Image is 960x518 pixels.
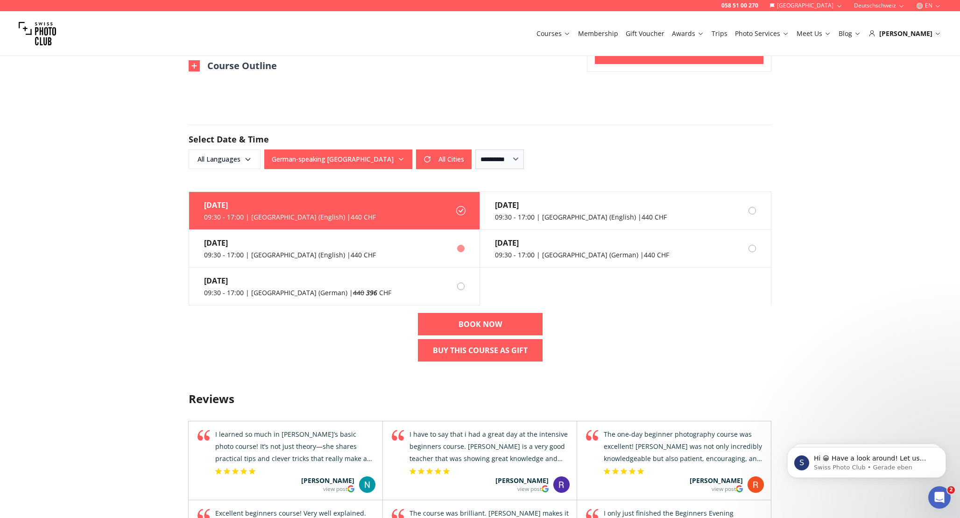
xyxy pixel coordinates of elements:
[712,29,727,38] a: Trips
[366,288,377,297] em: 396
[835,27,865,40] button: Blog
[190,151,259,168] span: All Languages
[626,29,664,38] a: Gift Voucher
[204,213,376,222] div: 09:30 - 17:00 | [GEOGRAPHIC_DATA] (English) | 440 CHF
[495,213,667,222] div: 09:30 - 17:00 | [GEOGRAPHIC_DATA] (English) | 440 CHF
[418,313,543,335] a: BOOK NOW
[731,27,793,40] button: Photo Services
[204,250,376,260] div: 09:30 - 17:00 | [GEOGRAPHIC_DATA] (English) | 440 CHF
[839,29,861,38] a: Blog
[353,288,364,297] span: 440
[189,149,261,169] button: All Languages
[189,391,771,406] h3: Reviews
[574,27,622,40] button: Membership
[773,427,960,493] iframe: Intercom notifications Nachricht
[721,2,758,9] a: 058 51 00 270
[189,60,200,71] img: Outline Close
[416,149,472,169] button: All Cities
[495,199,667,211] div: [DATE]
[735,29,789,38] a: Photo Services
[495,250,669,260] div: 09:30 - 17:00 | [GEOGRAPHIC_DATA] (German) | 440 CHF
[668,27,708,40] button: Awards
[189,133,771,146] h2: Select Date & Time
[264,149,412,169] button: German-speaking [GEOGRAPHIC_DATA]
[204,275,391,286] div: [DATE]
[797,29,831,38] a: Meet Us
[533,27,574,40] button: Courses
[672,29,704,38] a: Awards
[536,29,571,38] a: Courses
[204,237,376,248] div: [DATE]
[708,27,731,40] button: Trips
[947,486,955,494] span: 2
[418,339,543,362] a: Buy This Course As Gift
[495,237,669,248] div: [DATE]
[793,27,835,40] button: Meet Us
[868,29,941,38] div: [PERSON_NAME]
[459,319,502,330] b: BOOK NOW
[622,27,668,40] button: Gift Voucher
[928,486,951,509] iframe: Intercom live chat
[204,199,376,211] div: [DATE]
[189,59,277,72] button: Course Outline
[204,288,391,298] div: 09:30 - 17:00 | [GEOGRAPHIC_DATA] (German) | CHF
[433,345,528,356] b: Buy This Course As Gift
[578,29,618,38] a: Membership
[19,15,56,52] img: Swiss photo club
